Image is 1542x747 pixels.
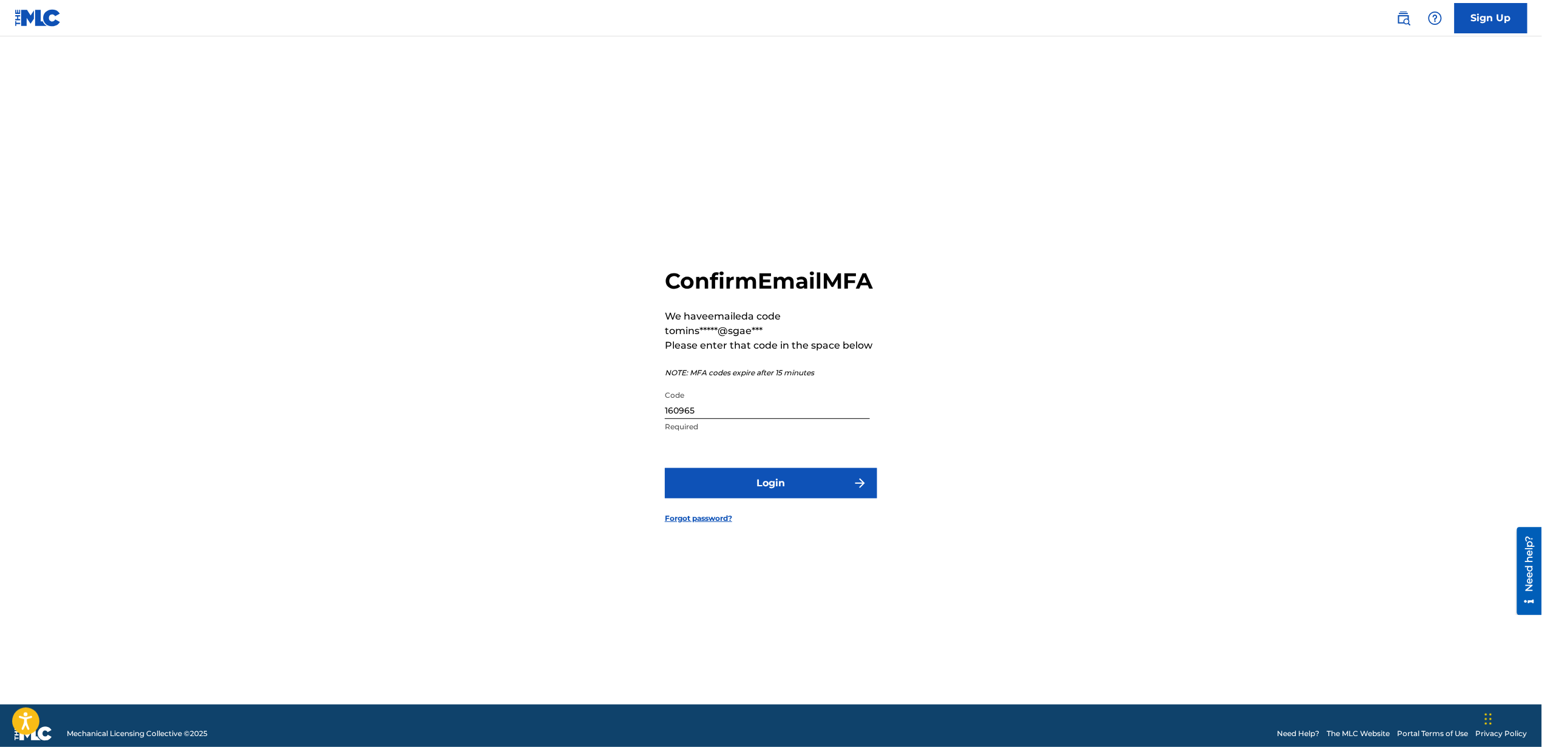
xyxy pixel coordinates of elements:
[15,726,52,741] img: logo
[1278,728,1320,739] a: Need Help?
[665,367,877,378] p: NOTE: MFA codes expire after 15 minutes
[1392,6,1416,30] a: Public Search
[665,468,877,498] button: Login
[1481,689,1542,747] iframe: Chat Widget
[1481,689,1542,747] div: Widget de chat
[1455,3,1527,33] a: Sign Up
[665,309,877,338] p: We have emailed a code to mins*****@sgae***
[1398,728,1469,739] a: Portal Terms of Use
[1485,701,1492,737] div: Arrastrar
[1396,11,1411,25] img: search
[67,728,207,739] span: Mechanical Licensing Collective © 2025
[665,421,870,432] p: Required
[13,8,30,64] div: Need help?
[15,9,61,27] img: MLC Logo
[1423,6,1447,30] div: Help
[853,476,867,491] img: f7272a7cc735f4ea7f67.svg
[1428,11,1443,25] img: help
[665,338,877,353] p: Please enter that code in the space below
[665,267,877,295] h2: Confirm Email MFA
[1508,527,1542,615] iframe: Resource Center
[1476,728,1527,739] a: Privacy Policy
[665,513,732,524] a: Forgot password?
[1327,728,1390,739] a: The MLC Website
